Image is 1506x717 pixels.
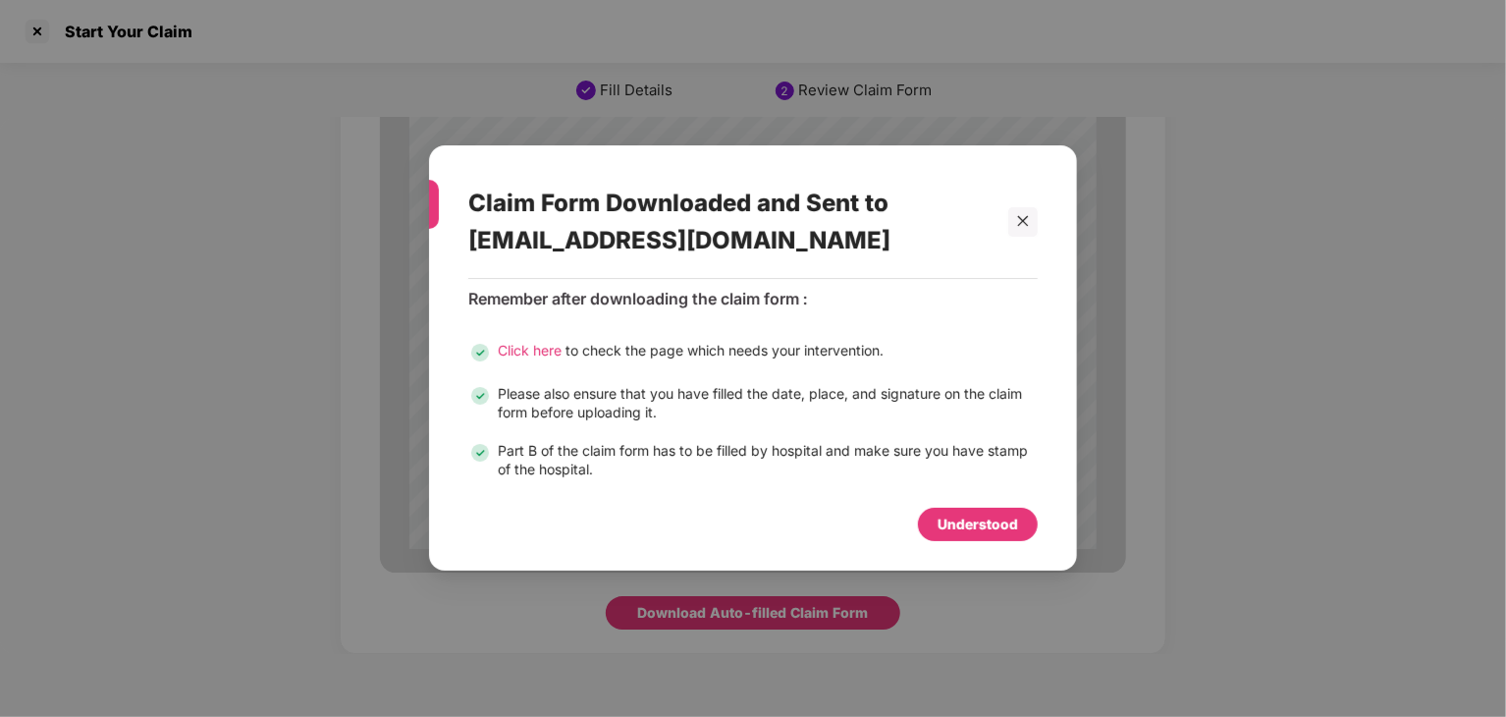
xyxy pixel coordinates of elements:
img: svg+xml;base64,PHN2ZyB3aWR0aD0iMjQiIGhlaWdodD0iMjQiIHZpZXdCb3g9IjAgMCAyNCAyNCIgZmlsbD0ibm9uZSIgeG... [468,342,492,365]
span: close [1016,215,1030,229]
div: Claim Form Downloaded and Sent to [EMAIL_ADDRESS][DOMAIN_NAME] [468,165,991,278]
img: svg+xml;base64,PHN2ZyB3aWR0aD0iMjQiIGhlaWdodD0iMjQiIHZpZXdCb3g9IjAgMCAyNCAyNCIgZmlsbD0ibm9uZSIgeG... [468,442,492,466]
div: Part B of the claim form has to be filled by hospital and make sure you have stamp of the hospital. [498,442,1038,479]
img: svg+xml;base64,PHN2ZyB3aWR0aD0iMjQiIGhlaWdodD0iMjQiIHZpZXdCb3g9IjAgMCAyNCAyNCIgZmlsbD0ibm9uZSIgeG... [468,385,492,409]
span: Click here [498,343,562,359]
div: Please also ensure that you have filled the date, place, and signature on the claim form before u... [498,385,1038,422]
div: to check the page which needs your intervention. [498,342,884,365]
div: Remember after downloading the claim form : [468,290,1038,310]
div: Understood [938,515,1018,536]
